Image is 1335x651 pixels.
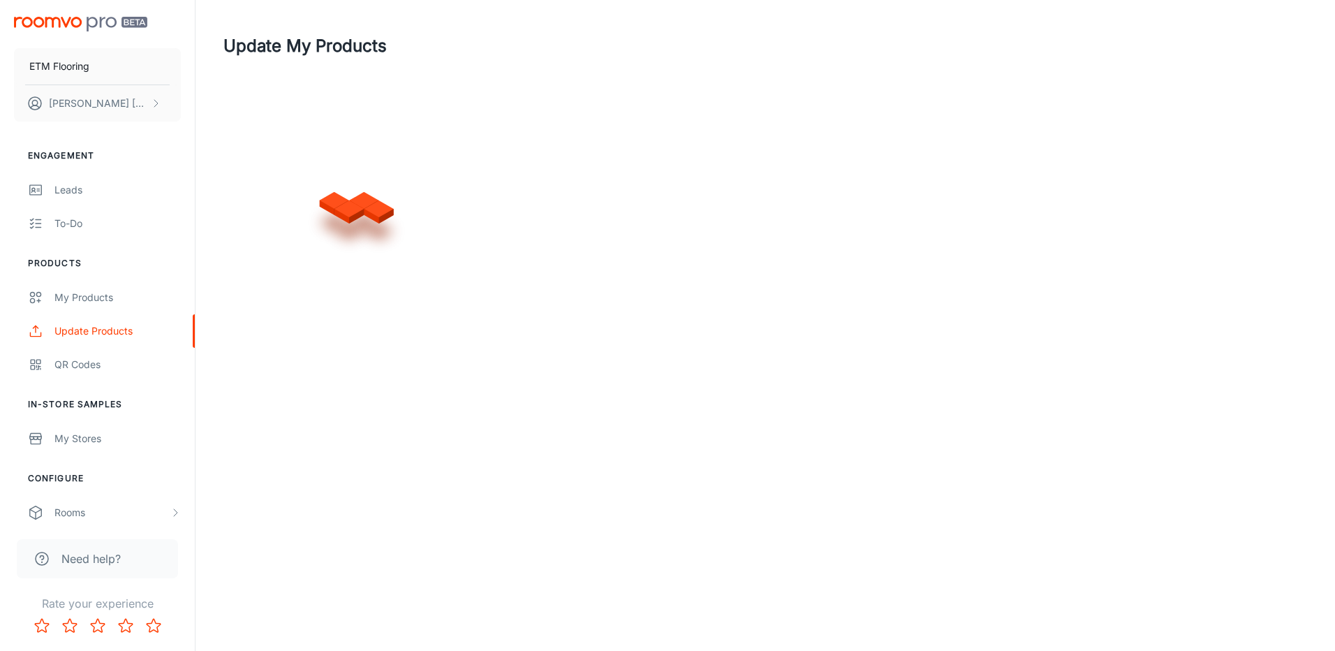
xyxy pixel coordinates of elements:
div: QR Codes [54,357,181,372]
div: Leads [54,182,181,198]
div: My Products [54,290,181,305]
button: ETM Flooring [14,48,181,85]
p: ETM Flooring [29,59,89,74]
p: [PERSON_NAME] [PERSON_NAME] [49,96,147,111]
h1: Update My Products [223,34,387,59]
div: Update Products [54,323,181,339]
div: To-do [54,216,181,231]
button: [PERSON_NAME] [PERSON_NAME] [14,85,181,122]
img: Roomvo PRO Beta [14,17,147,31]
